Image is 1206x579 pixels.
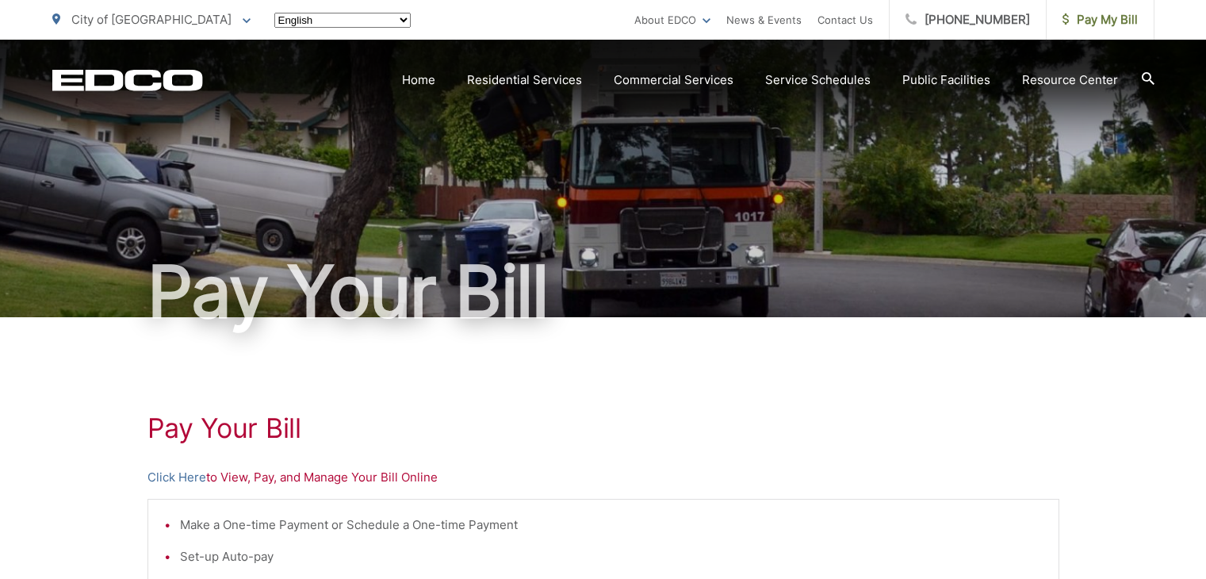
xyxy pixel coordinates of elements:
p: to View, Pay, and Manage Your Bill Online [147,468,1059,487]
a: Residential Services [467,71,582,90]
a: Contact Us [817,10,873,29]
a: Commercial Services [614,71,733,90]
span: City of [GEOGRAPHIC_DATA] [71,12,232,27]
li: Set-up Auto-pay [180,547,1043,566]
a: EDCD logo. Return to the homepage. [52,69,203,91]
h1: Pay Your Bill [52,252,1154,332]
li: Make a One-time Payment or Schedule a One-time Payment [180,516,1043,535]
span: Pay My Bill [1062,10,1138,29]
a: About EDCO [634,10,710,29]
a: News & Events [726,10,802,29]
select: Select a language [274,13,411,28]
a: Public Facilities [902,71,990,90]
a: Home [402,71,435,90]
a: Service Schedules [765,71,871,90]
a: Resource Center [1022,71,1118,90]
h1: Pay Your Bill [147,412,1059,444]
a: Click Here [147,468,206,487]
